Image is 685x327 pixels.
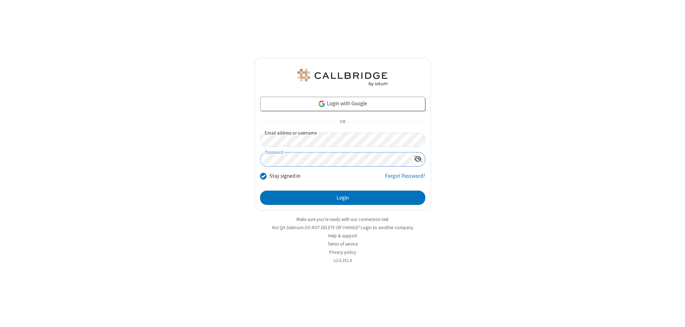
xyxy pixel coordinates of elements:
button: Login to another company [361,224,413,231]
a: Help & support [328,233,357,239]
a: Make sure you're ready with our connection test [296,216,389,222]
input: Password [260,152,411,166]
li: v2.6.351.4 [254,257,431,264]
a: Terms of service [328,241,358,247]
a: Privacy policy [329,249,356,255]
div: Show password [411,152,425,166]
img: QA Selenium DO NOT DELETE OR CHANGE [296,69,389,86]
a: Login with Google [260,97,425,111]
a: Forgot Password? [385,172,425,186]
label: Stay signed in [269,172,300,180]
span: OR [337,117,348,127]
input: Email address or username [260,133,425,147]
button: Login [260,191,425,205]
li: Not QA Selenium DO NOT DELETE OR CHANGE? [254,224,431,231]
img: google-icon.png [318,100,326,108]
